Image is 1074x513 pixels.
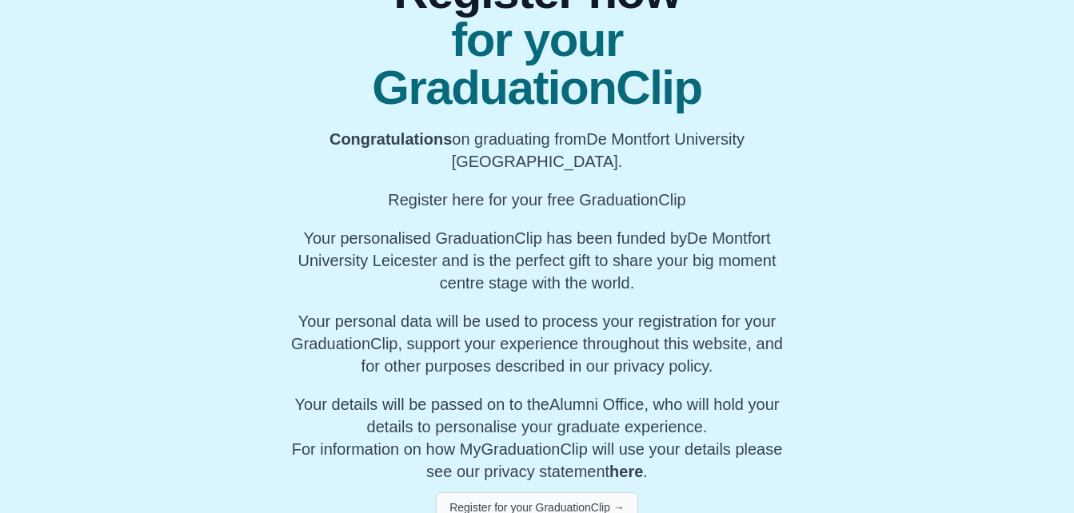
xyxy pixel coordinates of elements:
p: Register here for your free GraduationClip [288,189,787,211]
p: Your personal data will be used to process your registration for your GraduationClip, support you... [288,310,787,377]
span: For information on how MyGraduationClip will use your details please see our privacy statement . [292,396,783,480]
span: Alumni Office [549,396,645,413]
span: Your details will be passed on to the , who will hold your details to personalise your graduate e... [295,396,780,435]
p: Your personalised GraduationClip has been funded by De Montfort University Leicester and is the p... [288,227,787,294]
p: on graduating from De Montfort University [GEOGRAPHIC_DATA]. [288,128,787,173]
a: here [609,463,643,480]
b: Congratulations [329,130,452,148]
span: for your GraduationClip [288,16,787,112]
